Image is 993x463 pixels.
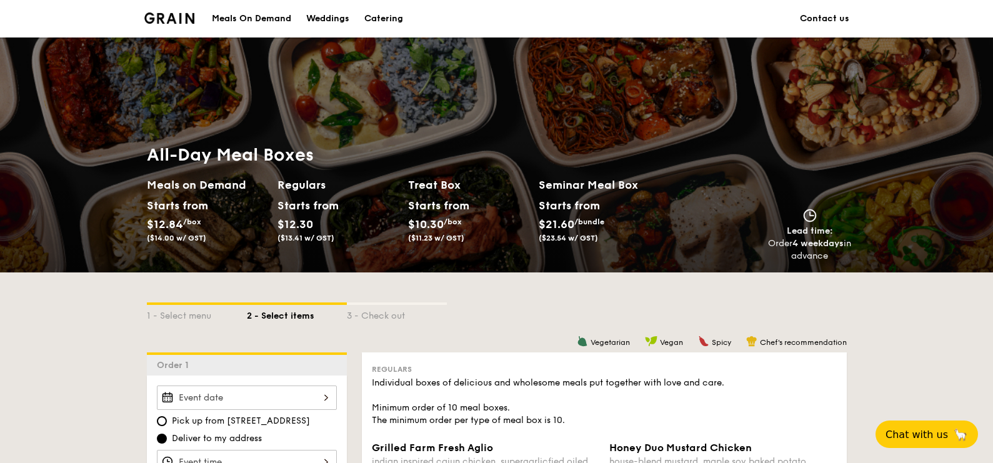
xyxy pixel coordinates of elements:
[787,226,833,236] span: Lead time:
[147,176,267,194] h2: Meals on Demand
[277,196,333,215] div: Starts from
[147,234,206,242] span: ($14.00 w/ GST)
[157,434,167,444] input: Deliver to my address
[876,421,978,448] button: Chat with us🦙
[591,338,630,347] span: Vegetarian
[372,442,493,454] span: Grilled Farm Fresh Aglio
[183,217,201,226] span: /box
[792,238,844,249] strong: 4 weekdays
[147,144,669,166] h1: All-Day Meal Boxes
[886,429,948,441] span: Chat with us
[539,234,598,242] span: ($23.54 w/ GST)
[539,176,669,194] h2: Seminar Meal Box
[712,338,731,347] span: Spicy
[372,377,837,427] div: Individual boxes of delicious and wholesome meals put together with love and care. Minimum order ...
[539,196,599,215] div: Starts from
[144,12,195,24] a: Logotype
[768,237,852,262] div: Order in advance
[172,432,262,445] span: Deliver to my address
[147,196,202,215] div: Starts from
[660,338,683,347] span: Vegan
[698,336,709,347] img: icon-spicy.37a8142b.svg
[408,217,444,231] span: $10.30
[347,305,447,322] div: 3 - Check out
[408,196,464,215] div: Starts from
[539,217,574,231] span: $21.60
[147,217,183,231] span: $12.84
[247,305,347,322] div: 2 - Select items
[801,209,819,222] img: icon-clock.2db775ea.svg
[953,427,968,442] span: 🦙
[444,217,462,226] span: /box
[277,176,398,194] h2: Regulars
[645,336,657,347] img: icon-vegan.f8ff3823.svg
[157,360,194,371] span: Order 1
[157,416,167,426] input: Pick up from [STREET_ADDRESS]
[577,336,588,347] img: icon-vegetarian.fe4039eb.svg
[408,176,529,194] h2: Treat Box
[609,442,752,454] span: Honey Duo Mustard Chicken
[277,234,334,242] span: ($13.41 w/ GST)
[277,217,313,231] span: $12.30
[172,415,310,427] span: Pick up from [STREET_ADDRESS]
[760,338,847,347] span: Chef's recommendation
[147,305,247,322] div: 1 - Select menu
[746,336,757,347] img: icon-chef-hat.a58ddaea.svg
[574,217,604,226] span: /bundle
[408,234,464,242] span: ($11.23 w/ GST)
[144,12,195,24] img: Grain
[157,386,337,410] input: Event date
[372,365,412,374] span: Regulars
